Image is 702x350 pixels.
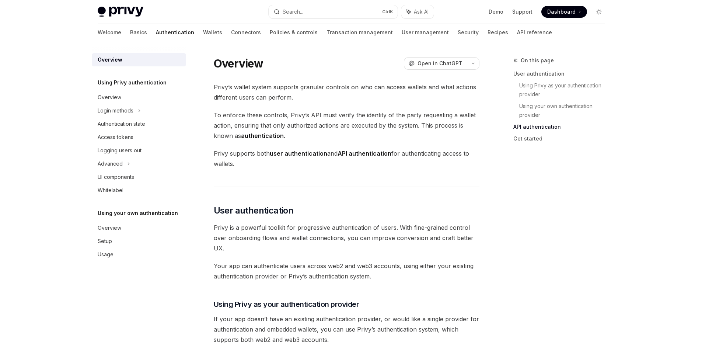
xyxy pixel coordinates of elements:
[98,250,113,259] div: Usage
[92,184,186,197] a: Whitelabel
[270,24,318,41] a: Policies & controls
[203,24,222,41] a: Wallets
[98,159,123,168] div: Advanced
[541,6,587,18] a: Dashboard
[269,5,398,18] button: Search...CtrlK
[98,209,178,218] h5: Using your own authentication
[513,121,611,133] a: API authentication
[214,82,479,103] span: Privy’s wallet system supports granular controls on who can access wallets and what actions diffe...
[98,78,167,87] h5: Using Privy authentication
[214,299,359,309] span: Using Privy as your authentication provider
[270,150,327,157] strong: user authentication
[214,57,263,70] h1: Overview
[488,24,508,41] a: Recipes
[98,186,123,195] div: Whitelabel
[92,144,186,157] a: Logging users out
[513,68,611,80] a: User authentication
[401,5,434,18] button: Ask AI
[418,60,462,67] span: Open in ChatGPT
[92,117,186,131] a: Authentication state
[489,8,503,15] a: Demo
[98,24,121,41] a: Welcome
[517,24,552,41] a: API reference
[382,9,393,15] span: Ctrl K
[231,24,261,41] a: Connectors
[283,7,303,16] div: Search...
[547,8,576,15] span: Dashboard
[512,8,532,15] a: Support
[98,173,134,181] div: UI components
[98,93,121,102] div: Overview
[519,100,611,121] a: Using your own authentication provider
[521,56,554,65] span: On this page
[326,24,393,41] a: Transaction management
[98,55,122,64] div: Overview
[214,205,294,216] span: User authentication
[458,24,479,41] a: Security
[241,132,284,139] strong: authentication
[519,80,611,100] a: Using Privy as your authentication provider
[92,170,186,184] a: UI components
[98,146,142,155] div: Logging users out
[98,237,112,246] div: Setup
[130,24,147,41] a: Basics
[156,24,194,41] a: Authentication
[98,106,133,115] div: Login methods
[98,7,143,17] img: light logo
[404,57,467,70] button: Open in ChatGPT
[92,131,186,144] a: Access tokens
[92,235,186,248] a: Setup
[98,133,133,142] div: Access tokens
[92,248,186,261] a: Usage
[92,53,186,66] a: Overview
[214,148,479,169] span: Privy supports both and for authenticating access to wallets.
[92,91,186,104] a: Overview
[414,8,429,15] span: Ask AI
[92,221,186,235] a: Overview
[513,133,611,145] a: Get started
[214,222,479,253] span: Privy is a powerful toolkit for progressive authentication of users. With fine-grained control ov...
[402,24,449,41] a: User management
[338,150,391,157] strong: API authentication
[98,119,145,128] div: Authentication state
[214,261,479,281] span: Your app can authenticate users across web2 and web3 accounts, using either your existing authent...
[214,314,479,345] span: If your app doesn’t have an existing authentication provider, or would like a single provider for...
[214,110,479,141] span: To enforce these controls, Privy’s API must verify the identity of the party requesting a wallet ...
[593,6,605,18] button: Toggle dark mode
[98,223,121,232] div: Overview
